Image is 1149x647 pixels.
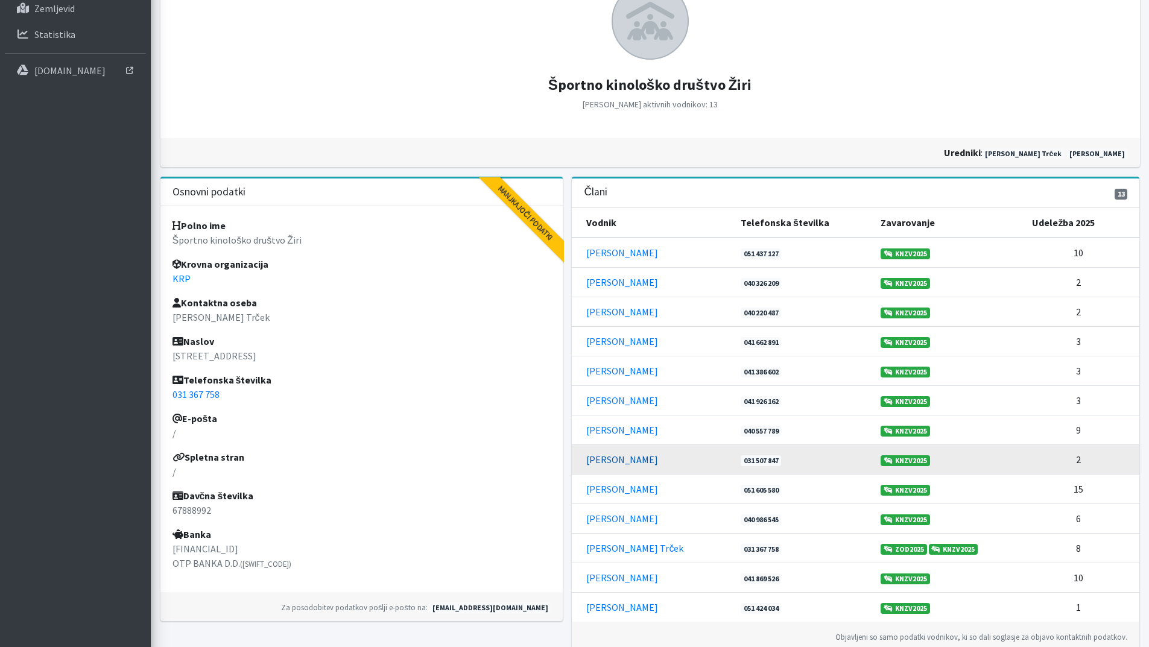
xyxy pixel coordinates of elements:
[173,335,214,347] strong: Naslov
[881,308,930,318] a: KNZV2025
[1066,148,1128,159] a: [PERSON_NAME]
[835,632,1127,642] small: Objavljeni so samo podatki vodnikov, ki so dali soglasje za objavo kontaktnih podatkov.
[173,490,254,502] strong: Davčna številka
[173,412,218,424] strong: E-pošta
[881,544,927,555] a: ZOD2025
[741,426,782,437] a: 040 557 789
[586,542,683,554] a: [PERSON_NAME] Trček
[1025,356,1139,385] td: 3
[5,22,146,46] a: Statistika
[881,278,930,289] a: KNZV2025
[586,601,658,613] a: [PERSON_NAME]
[173,297,257,309] strong: Kontaktna oseba
[741,278,782,289] a: 040 326 209
[173,310,551,324] p: [PERSON_NAME] Trček
[1025,503,1139,533] td: 6
[173,374,272,386] strong: Telefonska številka
[1025,592,1139,622] td: 1
[572,208,733,238] th: Vodnik
[584,186,607,198] h3: Člani
[173,464,551,479] p: /
[741,514,782,525] a: 040 986 545
[929,544,978,555] a: KNZV2025
[741,367,782,377] a: 041 386 602
[881,455,930,466] a: KNZV2025
[586,306,658,318] a: [PERSON_NAME]
[881,396,930,407] a: KNZV2025
[741,544,782,555] a: 031 367 758
[586,572,658,584] a: [PERSON_NAME]
[1025,563,1139,592] td: 10
[586,513,658,525] a: [PERSON_NAME]
[881,573,930,584] a: KNZV2025
[586,394,658,406] a: [PERSON_NAME]
[586,247,658,259] a: [PERSON_NAME]
[173,233,551,247] p: Športno kinološko društvo Žiri
[650,145,1133,160] div: :
[741,308,782,318] a: 040 220 487
[586,424,658,436] a: [PERSON_NAME]
[881,337,930,348] a: KNZV2025
[586,365,658,377] a: [PERSON_NAME]
[34,28,75,40] p: Statistika
[741,603,782,614] a: 051 424 034
[741,248,782,259] a: 051 437 127
[983,148,1065,159] a: [PERSON_NAME] Trček
[881,367,930,377] a: KNZV2025
[1025,474,1139,503] td: 15
[1025,385,1139,415] td: 3
[881,603,930,614] a: KNZV2025
[173,503,551,517] p: 67888992
[173,349,551,363] p: [STREET_ADDRESS]
[741,485,782,496] a: 051 605 580
[583,99,718,110] small: [PERSON_NAME] aktivnih vodnikov: 13
[173,219,226,232] strong: Polno ime
[173,258,268,270] strong: Krovna organizacija
[1025,415,1139,444] td: 9
[240,559,291,569] small: ([SWIFT_CODE])
[173,273,191,285] a: KRP
[173,528,211,540] strong: Banka
[881,248,930,259] a: KNZV2025
[173,186,245,198] h3: Osnovni podatki
[5,58,146,83] a: [DOMAIN_NAME]
[1025,208,1139,238] th: Udeležba 2025
[34,65,106,77] p: [DOMAIN_NAME]
[429,602,551,613] a: [EMAIL_ADDRESS][DOMAIN_NAME]
[741,455,782,466] a: 031 507 847
[881,426,930,437] a: KNZV2025
[586,483,658,495] a: [PERSON_NAME]
[1025,326,1139,356] td: 3
[1025,267,1139,297] td: 2
[733,208,873,238] th: Telefonska številka
[173,426,551,440] p: /
[741,573,782,584] a: 041 869 526
[281,602,428,612] small: Za posodobitev podatkov pošlji e-pošto na:
[881,514,930,525] a: KNZV2025
[873,208,1025,238] th: Zavarovanje
[1025,297,1139,326] td: 2
[548,75,752,94] strong: Športno kinološko društvo Žiri
[1025,533,1139,563] td: 8
[1025,444,1139,474] td: 2
[741,337,782,348] a: 041 662 891
[944,147,981,159] strong: uredniki
[173,541,551,570] p: [FINANCIAL_ID] OTP BANKA D.D.
[1115,189,1128,200] span: 13
[173,451,244,463] strong: Spletna stran
[34,2,75,14] p: Zemljevid
[881,485,930,496] a: KNZV2025
[741,396,782,407] a: 041 926 162
[1025,238,1139,268] td: 10
[586,276,658,288] a: [PERSON_NAME]
[469,157,582,270] div: Manjkajoči podatki
[173,388,220,400] a: 031 367 758
[586,453,658,466] a: [PERSON_NAME]
[586,335,658,347] a: [PERSON_NAME]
